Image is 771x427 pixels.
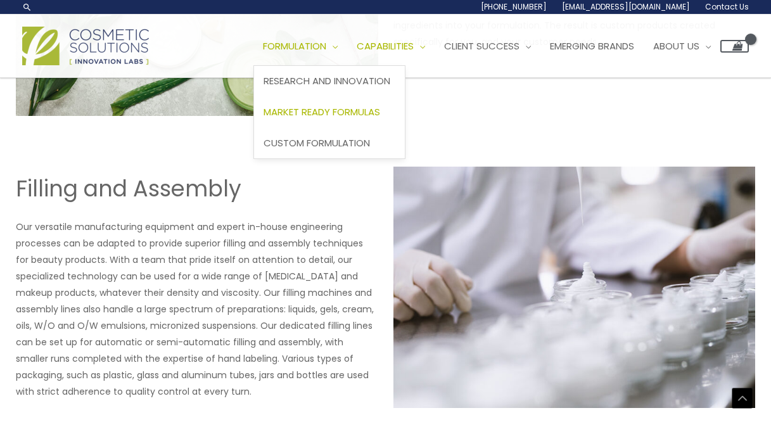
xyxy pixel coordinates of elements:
h2: Filling and Assembly [16,174,378,203]
span: Formulation [263,39,326,53]
a: Market Ready Formulas [254,97,405,128]
span: Custom Formulation [264,136,370,150]
span: Emerging Brands [550,39,634,53]
span: [PHONE_NUMBER] [481,1,547,12]
img: Cosmetic Solutions Logo [22,27,149,65]
a: Research and Innovation [254,66,405,97]
img: Cosmetic Solutions Contract Manufacturing Filling And Assembly Image [393,167,756,408]
span: Contact Us [705,1,749,12]
span: Client Success [444,39,519,53]
a: Custom Formulation [254,127,405,158]
a: Emerging Brands [540,27,644,65]
a: Client Success [435,27,540,65]
span: Capabilities [357,39,414,53]
span: [EMAIL_ADDRESS][DOMAIN_NAME] [562,1,690,12]
nav: Site Navigation [244,27,749,65]
span: About Us [653,39,699,53]
a: Search icon link [22,2,32,12]
a: About Us [644,27,720,65]
a: View Shopping Cart, empty [720,40,749,53]
a: Capabilities [347,27,435,65]
a: Formulation [253,27,347,65]
p: Our versatile manufacturing equipment and expert in-house engineering processes can be adapted to... [16,219,378,400]
span: Research and Innovation [264,74,390,87]
span: Market Ready Formulas [264,105,380,118]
